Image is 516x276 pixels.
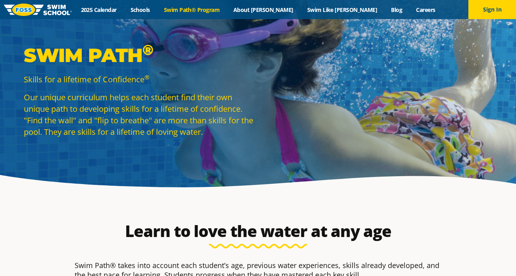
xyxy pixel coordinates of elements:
p: Our unique curriculum helps each student find their own unique path to developing skills for a li... [24,91,254,138]
sup: ® [142,41,153,58]
a: 2025 Calendar [74,6,123,14]
a: About [PERSON_NAME] [227,6,300,14]
h2: Learn to love the water at any age [71,222,445,241]
sup: ® [144,73,149,81]
a: Schools [123,6,157,14]
a: Swim Like [PERSON_NAME] [300,6,384,14]
p: Skills for a lifetime of Confidence [24,74,254,85]
a: Swim Path® Program [157,6,226,14]
img: FOSS Swim School Logo [4,4,72,16]
a: Careers [409,6,442,14]
p: Swim Path [24,43,254,67]
a: Blog [384,6,409,14]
